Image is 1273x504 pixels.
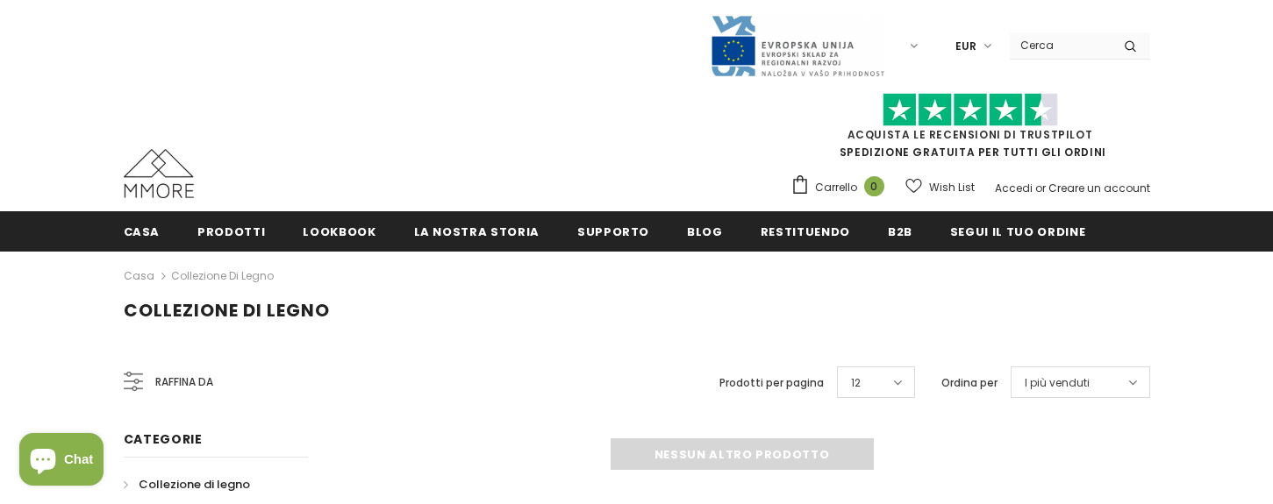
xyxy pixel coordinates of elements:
span: EUR [955,38,976,55]
a: Casa [124,211,161,251]
a: Collezione di legno [171,268,274,283]
inbox-online-store-chat: Shopify online store chat [14,433,109,490]
span: Prodotti [197,224,265,240]
a: Collezione di legno [124,469,250,500]
span: Collezione di legno [124,298,330,323]
span: Segui il tuo ordine [950,224,1085,240]
span: Collezione di legno [139,476,250,493]
a: supporto [577,211,649,251]
a: Carrello 0 [790,174,893,201]
a: Wish List [905,172,975,202]
a: Restituendo [761,211,850,251]
span: Casa [124,224,161,240]
span: La nostra storia [414,224,540,240]
a: Blog [687,211,723,251]
span: SPEDIZIONE GRATUITA PER TUTTI GLI ORDINI [790,101,1150,160]
span: supporto [577,224,649,240]
label: Prodotti per pagina [719,374,824,392]
a: Prodotti [197,211,265,251]
span: Raffina da [155,373,213,392]
img: Javni Razpis [710,14,885,78]
span: 0 [864,176,884,196]
a: La nostra storia [414,211,540,251]
a: Lookbook [303,211,375,251]
span: I più venduti [1025,374,1090,392]
span: 12 [851,374,861,392]
input: Search Site [1010,32,1111,58]
img: Fidati di Pilot Stars [883,93,1058,127]
a: Accedi [995,181,1033,195]
a: Casa [124,266,154,287]
a: Creare un account [1048,181,1150,195]
a: Acquista le recensioni di TrustPilot [847,127,1093,142]
a: B2B [888,211,912,251]
label: Ordina per [941,374,998,392]
a: Javni Razpis [710,38,885,53]
span: Lookbook [303,224,375,240]
span: Wish List [929,179,975,196]
span: Restituendo [761,224,850,240]
a: Segui il tuo ordine [950,211,1085,251]
span: Categorie [124,430,203,448]
span: Blog [687,224,723,240]
img: Casi MMORE [124,149,194,198]
span: or [1035,181,1046,195]
span: Carrello [815,179,857,196]
span: B2B [888,224,912,240]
